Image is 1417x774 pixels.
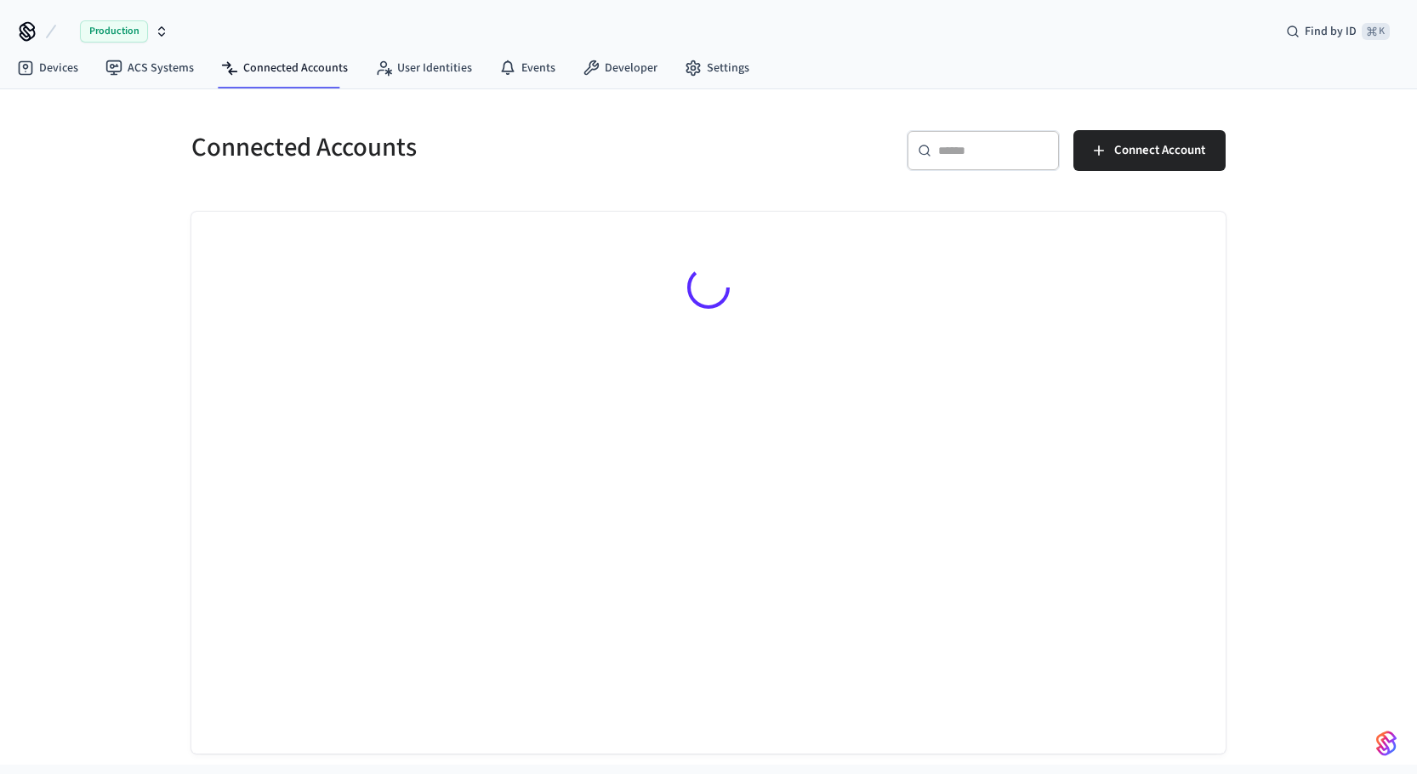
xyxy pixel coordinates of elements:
a: ACS Systems [92,53,208,83]
a: User Identities [361,53,486,83]
a: Settings [671,53,763,83]
a: Developer [569,53,671,83]
a: Connected Accounts [208,53,361,83]
span: Connect Account [1114,139,1205,162]
a: Events [486,53,569,83]
a: Devices [3,53,92,83]
img: SeamLogoGradient.69752ec5.svg [1376,730,1397,757]
h5: Connected Accounts [191,130,698,165]
div: Find by ID⌘ K [1272,16,1403,47]
button: Connect Account [1073,130,1226,171]
span: ⌘ K [1362,23,1390,40]
span: Production [80,20,148,43]
span: Find by ID [1305,23,1357,40]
